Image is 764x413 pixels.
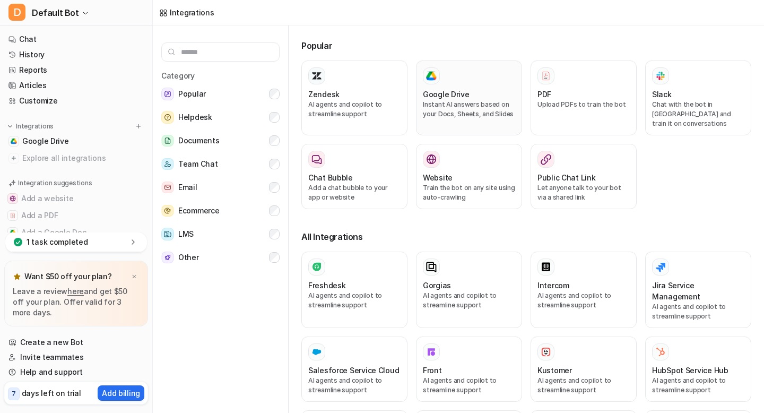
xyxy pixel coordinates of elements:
a: Chat [4,32,148,47]
img: Salesforce Service Cloud [311,347,322,357]
h3: Intercom [537,280,569,291]
a: Google DriveGoogle Drive [4,134,148,149]
button: Jira Service ManagementAI agents and copilot to streamline support [645,252,751,328]
p: AI agents and copilot to streamline support [308,100,401,119]
span: Helpdesk [178,111,212,124]
h3: Slack [652,89,672,100]
h3: All Integrations [301,230,751,243]
p: Integrations [16,122,54,131]
button: GorgiasAI agents and copilot to streamline support [416,252,522,328]
img: x [131,273,137,280]
button: FrontFrontAI agents and copilot to streamline support [416,337,522,402]
span: Ecommerce [178,204,219,217]
span: LMS [178,228,194,240]
span: Popular [178,88,206,100]
img: Slack [655,70,666,82]
button: Team ChatTeam Chat [161,153,280,175]
button: PopularPopular [161,83,280,105]
p: 7 [12,389,16,399]
span: Google Drive [22,136,69,147]
img: Kustomer [541,347,551,357]
h3: Google Drive [423,89,470,100]
button: EmailEmail [161,177,280,198]
p: Add a chat bubble to your app or website [308,183,401,202]
img: star [13,272,21,281]
img: Team Chat [161,158,174,170]
a: Invite teammates [4,350,148,365]
img: Email [161,182,174,194]
img: Popular [161,88,174,100]
p: Add billing [102,388,140,399]
img: Other [161,252,174,264]
h3: Website [423,172,453,183]
button: HubSpot Service HubHubSpot Service HubAI agents and copilot to streamline support [645,337,751,402]
h3: Chat Bubble [308,172,353,183]
button: HelpdeskHelpdesk [161,107,280,128]
h3: Freshdesk [308,280,345,291]
p: days left on trial [22,388,81,399]
button: LMSLMS [161,223,280,245]
button: Chat BubbleAdd a chat bubble to your app or website [301,144,407,209]
button: IntercomAI agents and copilot to streamline support [531,252,637,328]
p: AI agents and copilot to streamline support [423,291,515,310]
button: SlackSlackChat with the bot in [GEOGRAPHIC_DATA] and train it on conversations [645,61,751,135]
img: menu_add.svg [135,123,142,130]
img: explore all integrations [8,153,19,164]
span: D [8,4,25,21]
button: Add a websiteAdd a website [4,190,148,207]
button: Public Chat LinkLet anyone talk to your bot via a shared link [531,144,637,209]
h3: Zendesk [308,89,340,100]
a: Customize [4,93,148,108]
h3: Salesforce Service Cloud [308,365,399,376]
button: DocumentsDocuments [161,130,280,151]
span: Other [178,251,199,264]
h3: Jira Service Management [652,280,744,302]
img: Front [426,347,437,357]
p: Want $50 off your plan? [24,271,112,282]
h3: Popular [301,39,751,52]
h3: Gorgias [423,280,451,291]
img: Add a Google Doc [10,229,16,236]
button: Add billing [98,385,144,401]
a: here [67,287,84,296]
p: AI agents and copilot to streamline support [537,376,630,395]
button: Integrations [4,121,57,132]
a: Reports [4,63,148,78]
button: Salesforce Service Cloud Salesforce Service CloudAI agents and copilot to streamline support [301,337,407,402]
img: Add a PDF [10,212,16,219]
div: Integrations [170,7,214,18]
button: Add a Google DocAdd a Google Doc [4,224,148,241]
button: FreshdeskAI agents and copilot to streamline support [301,252,407,328]
p: AI agents and copilot to streamline support [308,291,401,310]
button: WebsiteWebsiteTrain the bot on any site using auto-crawling [416,144,522,209]
h3: Kustomer [537,365,572,376]
h3: PDF [537,89,551,100]
img: HubSpot Service Hub [655,347,666,357]
a: Integrations [159,7,214,18]
p: AI agents and copilot to streamline support [308,376,401,395]
p: Upload PDFs to train the bot [537,100,630,109]
img: Helpdesk [161,111,174,124]
p: AI agents and copilot to streamline support [652,376,744,395]
button: ZendeskAI agents and copilot to streamline support [301,61,407,135]
p: Leave a review and get $50 off your plan. Offer valid for 3 more days. [13,286,140,318]
a: History [4,47,148,62]
span: Explore all integrations [22,150,144,167]
span: Team Chat [178,158,218,170]
span: Default Bot [32,5,79,20]
p: Instant AI answers based on your Docs, Sheets, and Slides [423,100,515,119]
img: Ecommerce [161,205,174,217]
p: AI agents and copilot to streamline support [423,376,515,395]
img: Google Drive [11,138,17,144]
img: Website [426,154,437,165]
p: Integration suggestions [18,178,92,188]
a: Create a new Bot [4,335,148,350]
p: Train the bot on any site using auto-crawling [423,183,515,202]
p: Chat with the bot in [GEOGRAPHIC_DATA] and train it on conversations [652,100,744,128]
img: Documents [161,135,174,147]
button: OtherOther [161,247,280,268]
a: Articles [4,78,148,93]
button: EcommerceEcommerce [161,200,280,221]
img: PDF [541,71,551,81]
a: Help and support [4,365,148,380]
